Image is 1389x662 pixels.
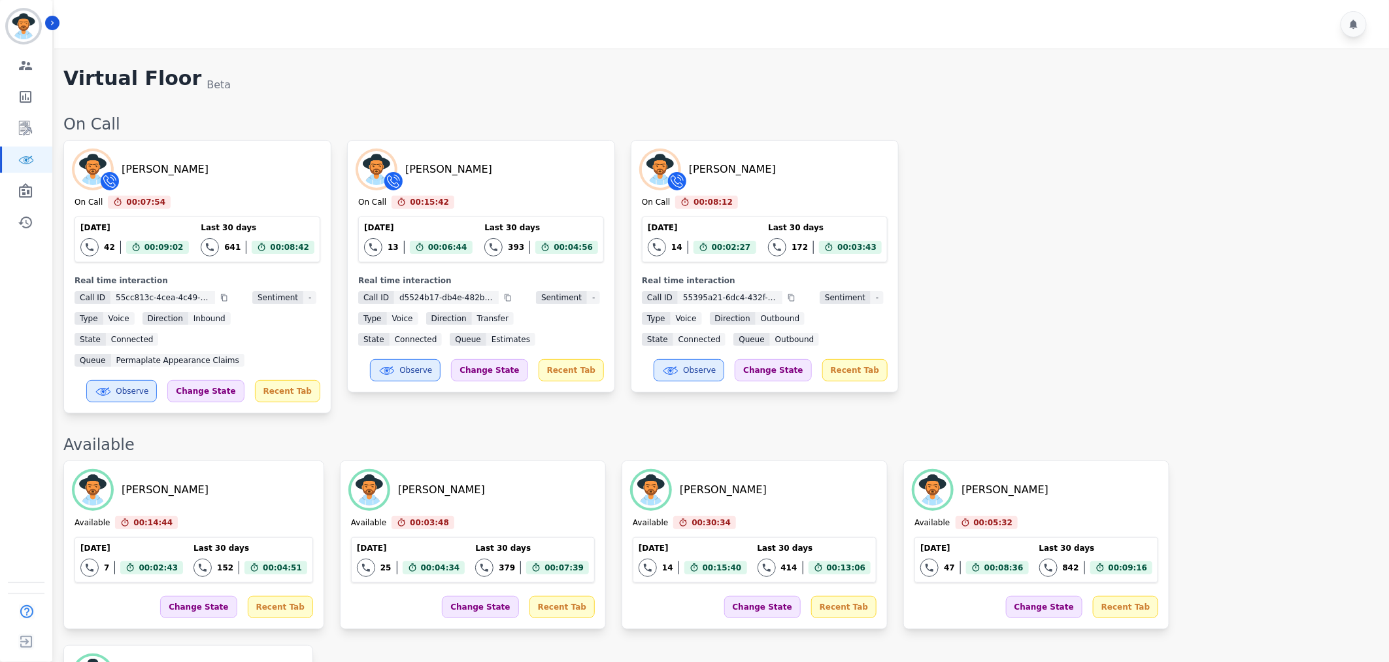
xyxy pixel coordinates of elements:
div: 25 [380,563,392,573]
span: connected [673,333,726,346]
div: Recent Tab [248,596,313,618]
span: 00:02:43 [139,561,178,574]
div: Change State [167,380,244,402]
span: 00:08:12 [694,196,733,209]
div: Change State [1006,596,1082,618]
span: Permaplate Appearance Claims [111,354,244,367]
div: On Call [63,114,1376,135]
div: [DATE] [648,222,756,233]
div: [DATE] [80,543,183,553]
button: Observe [86,380,157,402]
div: Change State [451,359,527,381]
div: [PERSON_NAME] [122,482,209,498]
img: Bordered avatar [8,10,39,42]
div: Last 30 days [484,222,598,233]
span: Outbound [770,333,820,346]
div: On Call [75,197,103,209]
span: voice [671,312,702,325]
span: State [75,333,106,346]
span: 00:07:39 [544,561,584,574]
span: 00:04:56 [554,241,593,254]
div: Last 30 days [758,543,871,553]
div: Real time interaction [642,275,888,286]
div: 14 [662,563,673,573]
div: [PERSON_NAME] [689,162,776,177]
div: Available [351,517,386,529]
span: d5524b17-db4e-482b-9090-73dc616fdc07 [394,291,499,304]
img: Avatar [75,151,111,188]
span: 00:30:34 [692,516,731,529]
div: [DATE] [80,222,188,233]
button: Observe [370,359,441,381]
span: voice [103,312,135,325]
img: Avatar [351,472,388,508]
span: 00:06:44 [428,241,467,254]
div: [DATE] [639,543,746,553]
span: Type [642,312,671,325]
span: connected [390,333,443,346]
span: 00:13:06 [827,561,866,574]
div: Available [63,434,1376,455]
div: Last 30 days [475,543,589,553]
div: [PERSON_NAME] [680,482,767,498]
img: Avatar [914,472,951,508]
div: 152 [217,563,233,573]
span: 55395a21-6dc4-432f-aafa-987af42febb7 [678,291,782,304]
div: Available [75,517,110,529]
img: Avatar [633,472,669,508]
div: Recent Tab [1093,596,1158,618]
div: Change State [442,596,518,618]
div: [PERSON_NAME] [962,482,1048,498]
span: Call ID [75,291,110,304]
img: Avatar [75,472,111,508]
div: On Call [642,197,670,209]
div: Recent Tab [255,380,320,402]
span: - [871,291,884,304]
div: 379 [499,563,515,573]
div: [DATE] [364,222,472,233]
span: - [587,291,600,304]
div: 13 [388,242,399,253]
div: 14 [671,242,682,253]
span: Sentiment [820,291,871,304]
span: Queue [75,354,110,367]
button: Observe [654,359,724,381]
span: Call ID [358,291,394,304]
div: [PERSON_NAME] [398,482,485,498]
span: Sentiment [252,291,303,304]
div: 842 [1063,563,1079,573]
div: Last 30 days [201,222,314,233]
span: transfer [472,312,514,325]
span: 55cc813c-4cea-4c49-a515-319f5cfb066b [110,291,215,304]
div: [PERSON_NAME] [122,162,209,177]
div: Beta [207,77,231,93]
div: On Call [358,197,386,209]
span: State [642,333,673,346]
span: 00:09:02 [144,241,184,254]
span: inbound [188,312,231,325]
img: Avatar [642,151,678,188]
img: Avatar [358,151,395,188]
span: Estimates [486,333,535,346]
span: outbound [756,312,805,325]
span: Direction [426,312,472,325]
span: Observe [683,365,716,375]
span: 00:08:42 [270,241,309,254]
span: voice [387,312,418,325]
span: 00:09:16 [1109,561,1148,574]
span: Queue [450,333,486,346]
div: [DATE] [357,543,465,553]
span: Observe [116,386,148,396]
div: Real time interaction [75,275,320,286]
span: State [358,333,390,346]
span: Type [358,312,387,325]
span: Direction [710,312,756,325]
div: Recent Tab [529,596,595,618]
span: 00:15:40 [703,561,742,574]
div: 47 [944,563,955,573]
span: 00:04:51 [263,561,302,574]
div: 414 [781,563,797,573]
div: Recent Tab [811,596,877,618]
div: Last 30 days [1039,543,1153,553]
div: Last 30 days [193,543,307,553]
